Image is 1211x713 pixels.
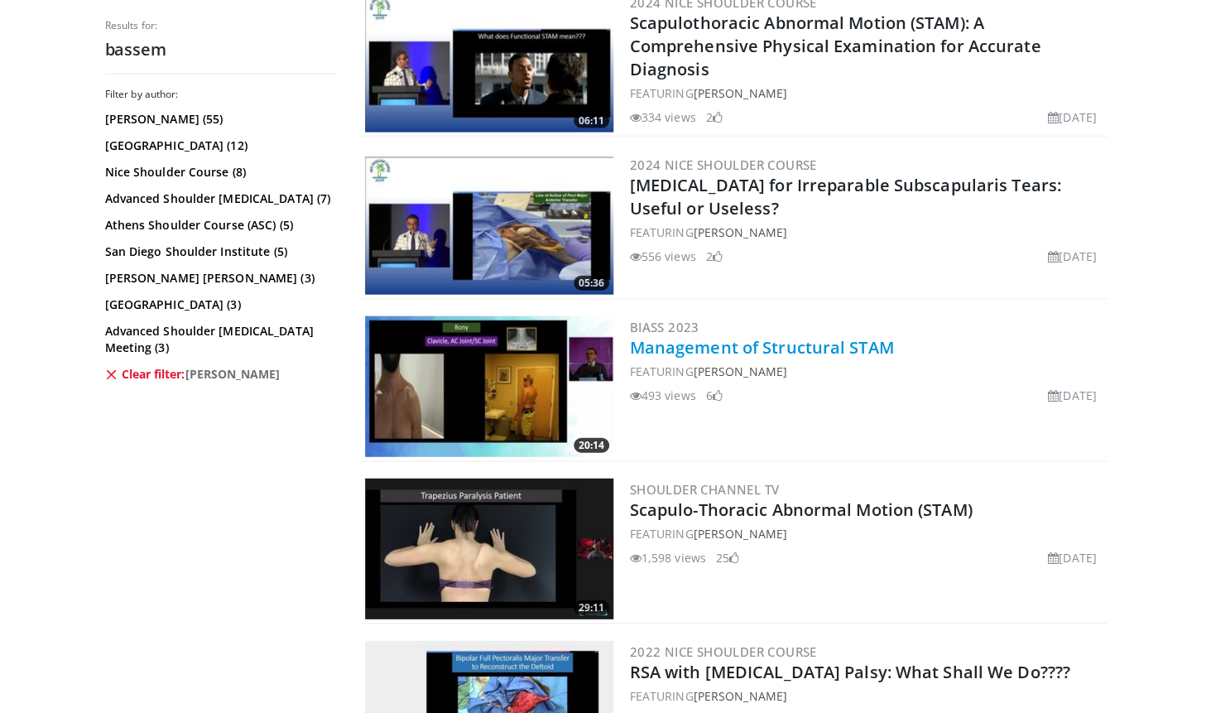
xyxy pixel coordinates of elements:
a: Scapulo-Thoracic Abnormal Motion (STAM) [630,499,973,521]
li: 6 [706,387,723,404]
span: 29:11 [574,600,609,615]
a: [PERSON_NAME] [693,224,786,240]
span: 20:14 [574,438,609,453]
a: BIASS 2023 [630,319,699,335]
div: FEATURING [630,687,1103,705]
span: 06:11 [574,113,609,128]
img: db766833-0702-4360-8401-76c39e0309e1.300x170_q85_crop-smart_upscale.jpg [365,316,613,457]
a: [GEOGRAPHIC_DATA] (12) [105,137,333,154]
a: Nice Shoulder Course (8) [105,164,333,181]
div: FEATURING [630,84,1103,102]
img: f8e43b1b-90ba-428b-b1eb-d5039953e872.300x170_q85_crop-smart_upscale.jpg [365,479,613,619]
a: Scapulothoracic Abnormal Motion (STAM): A Comprehensive Physical Examination for Accurate Diagnosis [630,12,1041,80]
a: [PERSON_NAME] [PERSON_NAME] (3) [105,270,333,287]
h2: bassem [105,39,337,60]
li: 493 views [630,387,696,404]
div: FEATURING [630,525,1103,542]
a: 2022 Nice Shoulder Course [630,643,817,660]
a: [PERSON_NAME] (55) [105,111,333,128]
a: RSA with [MEDICAL_DATA] Palsy: What Shall We Do???? [630,661,1070,683]
a: [MEDICAL_DATA] for Irreparable Subscapularis Tears: Useful or Useless? [630,174,1061,219]
span: [PERSON_NAME] [185,366,281,383]
li: 556 views [630,248,696,265]
li: 25 [716,549,739,566]
h3: Filter by author: [105,88,337,101]
a: Advanced Shoulder [MEDICAL_DATA] Meeting (3) [105,323,333,356]
a: 05:36 [365,154,613,295]
a: [PERSON_NAME] [693,688,786,704]
li: 334 views [630,108,696,126]
div: FEATURING [630,224,1103,241]
li: [DATE] [1048,248,1097,265]
a: [PERSON_NAME] [693,364,786,379]
a: 20:14 [365,316,613,457]
li: 1,598 views [630,549,706,566]
a: [PERSON_NAME] [693,85,786,101]
li: 2 [706,108,723,126]
li: [DATE] [1048,549,1097,566]
a: Advanced Shoulder [MEDICAL_DATA] (7) [105,190,333,207]
a: San Diego Shoulder Institute (5) [105,243,333,260]
a: [PERSON_NAME] [693,526,786,542]
a: 2024 Nice Shoulder Course [630,157,817,173]
a: Management of Structural STAM [630,336,894,359]
li: 2 [706,248,723,265]
a: Athens Shoulder Course (ASC) (5) [105,217,333,234]
img: aac9826b-bf91-469e-9687-7fbb94e05e2b.300x170_q85_crop-smart_upscale.jpg [365,154,613,295]
a: Clear filter:[PERSON_NAME] [105,366,333,383]
li: [DATE] [1048,108,1097,126]
a: Shoulder Channel TV [630,481,780,498]
p: Results for: [105,19,337,32]
a: [GEOGRAPHIC_DATA] (3) [105,296,333,313]
a: 29:11 [365,479,613,619]
div: FEATURING [630,363,1103,380]
li: [DATE] [1048,387,1097,404]
span: 05:36 [574,276,609,291]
